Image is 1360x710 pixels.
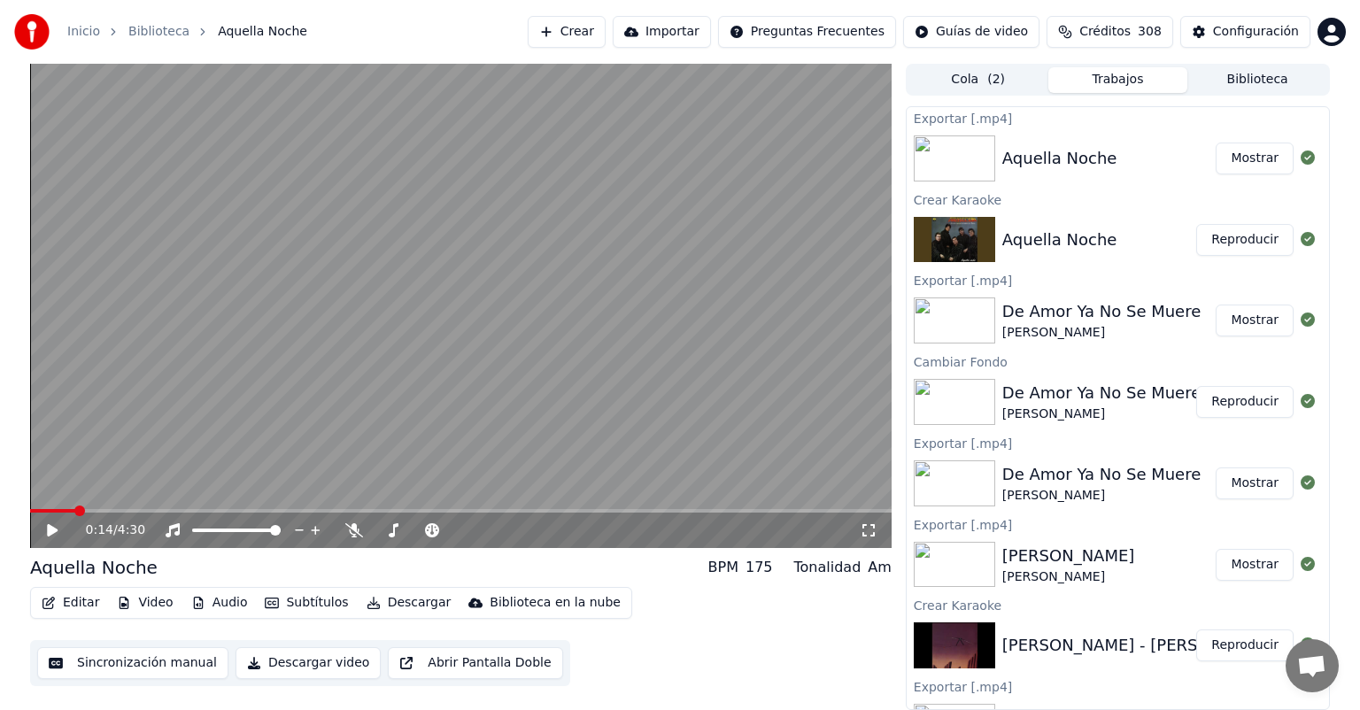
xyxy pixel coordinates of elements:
[1048,67,1188,93] button: Trabajos
[1002,228,1117,252] div: Aquella Noche
[1216,549,1294,581] button: Mostrar
[1216,143,1294,174] button: Mostrar
[1213,23,1299,41] div: Configuración
[14,14,50,50] img: youka
[746,557,773,578] div: 175
[86,521,128,539] div: /
[908,67,1048,93] button: Cola
[1002,568,1135,586] div: [PERSON_NAME]
[907,269,1329,290] div: Exportar [.mp4]
[67,23,307,41] nav: breadcrumb
[218,23,307,41] span: Aquella Noche
[794,557,862,578] div: Tonalidad
[1002,324,1201,342] div: [PERSON_NAME]
[1002,146,1117,171] div: Aquella Noche
[907,351,1329,372] div: Cambiar Fondo
[1002,299,1201,324] div: De Amor Ya No Se Muere
[1002,633,1283,658] div: [PERSON_NAME] - [PERSON_NAME]
[903,16,1039,48] button: Guías de video
[1047,16,1173,48] button: Créditos308
[236,647,381,679] button: Descargar video
[1180,16,1310,48] button: Configuración
[907,675,1329,697] div: Exportar [.mp4]
[184,590,255,615] button: Audio
[388,647,562,679] button: Abrir Pantalla Doble
[1216,305,1294,336] button: Mostrar
[1286,639,1339,692] a: Chat abierto
[37,647,228,679] button: Sincronización manual
[907,513,1329,535] div: Exportar [.mp4]
[1002,487,1201,505] div: [PERSON_NAME]
[1216,467,1294,499] button: Mostrar
[1196,386,1294,418] button: Reproducir
[907,432,1329,453] div: Exportar [.mp4]
[258,590,355,615] button: Subtítulos
[30,555,158,580] div: Aquella Noche
[1002,544,1135,568] div: [PERSON_NAME]
[987,71,1005,89] span: ( 2 )
[1196,629,1294,661] button: Reproducir
[1079,23,1131,41] span: Créditos
[528,16,606,48] button: Crear
[907,189,1329,210] div: Crear Karaoke
[118,521,145,539] span: 4:30
[490,594,621,612] div: Biblioteca en la nube
[718,16,896,48] button: Preguntas Frecuentes
[708,557,738,578] div: BPM
[110,590,180,615] button: Video
[613,16,711,48] button: Importar
[868,557,892,578] div: Am
[1187,67,1327,93] button: Biblioteca
[1002,405,1201,423] div: [PERSON_NAME]
[67,23,100,41] a: Inicio
[359,590,459,615] button: Descargar
[35,590,106,615] button: Editar
[1002,462,1201,487] div: De Amor Ya No Se Muere
[86,521,113,539] span: 0:14
[128,23,189,41] a: Biblioteca
[1002,381,1201,405] div: De Amor Ya No Se Muere
[907,594,1329,615] div: Crear Karaoke
[1196,224,1294,256] button: Reproducir
[1138,23,1162,41] span: 308
[907,107,1329,128] div: Exportar [.mp4]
